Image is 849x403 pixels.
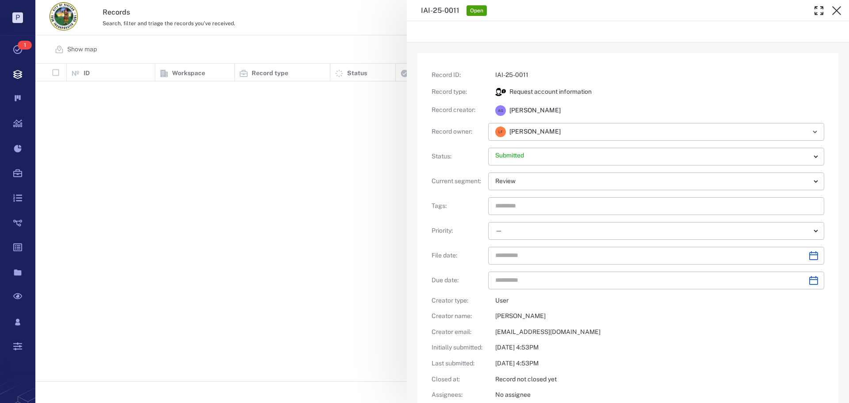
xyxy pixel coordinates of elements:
button: Toggle Fullscreen [810,2,828,19]
p: Creator type : [432,296,485,305]
p: [EMAIL_ADDRESS][DOMAIN_NAME] [495,328,824,337]
p: Initially submitted : [432,343,485,352]
button: Choose date [805,247,822,265]
p: Creator email : [432,328,485,337]
p: Record type : [432,88,485,96]
div: Request account information [495,87,506,97]
span: [PERSON_NAME] [509,106,561,115]
p: No assignee [495,391,824,399]
p: Record creator : [432,106,485,115]
span: Open [468,7,485,15]
button: Choose date [805,272,822,289]
p: [PERSON_NAME] [495,312,824,321]
span: [PERSON_NAME] [509,127,561,136]
h3: IAI-25-0011 [421,5,459,16]
p: Current segment : [432,177,485,186]
span: Review [495,177,516,184]
p: Request account information [509,88,592,96]
button: Close [828,2,845,19]
p: Tags : [432,202,485,211]
span: 1 [18,41,32,50]
div: L F [495,127,506,137]
p: [DATE] 4:53PM [495,343,824,352]
p: [DATE] 4:53PM [495,359,824,368]
p: Last submitted : [432,359,485,368]
p: Assignees : [432,391,485,399]
p: P [12,12,23,23]
img: icon Request account information [495,87,506,97]
p: Record ID : [432,71,485,80]
p: Submitted [495,151,810,160]
div: — [495,226,810,236]
p: Creator name : [432,312,485,321]
p: Priority : [432,226,485,235]
p: Due date : [432,276,485,285]
button: Open [809,126,821,138]
p: Status : [432,152,485,161]
p: Closed at : [432,375,485,384]
div: A G [495,105,506,116]
p: User [495,296,824,305]
p: IAI-25-0011 [495,71,824,80]
p: Record owner : [432,127,485,136]
p: Record not closed yet [495,375,824,384]
p: File date : [432,251,485,260]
